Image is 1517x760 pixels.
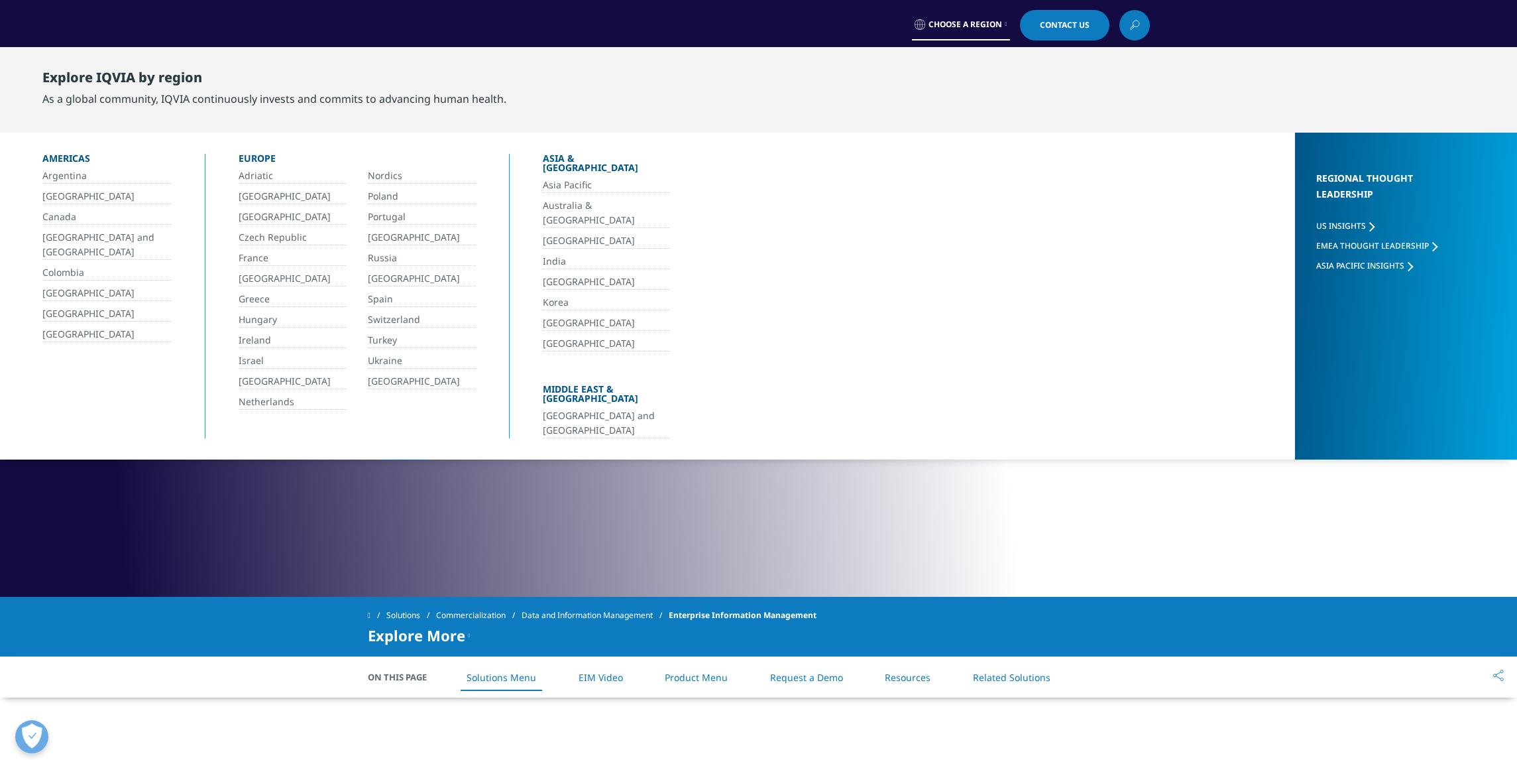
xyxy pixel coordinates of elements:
[436,603,522,627] a: Commercialization
[770,671,843,684] a: Request a Demo
[239,374,347,389] a: [GEOGRAPHIC_DATA]
[579,671,623,684] a: EIM Video
[239,154,476,168] div: Europe
[239,210,347,225] a: [GEOGRAPHIC_DATA]
[42,91,506,107] div: As a global community, IQVIA continuously invests and commits to advancing human health.
[368,353,476,369] a: Ukraine
[239,395,347,410] a: Netherlands
[1316,260,1413,271] a: Asia Pacific Insights
[543,409,670,438] a: [GEOGRAPHIC_DATA] and [GEOGRAPHIC_DATA]
[239,312,347,328] a: Hungary
[467,671,536,684] a: Solutions Menu
[479,46,1150,109] nav: Primary
[42,306,172,322] a: [GEOGRAPHIC_DATA]
[543,275,670,290] a: [GEOGRAPHIC_DATA]
[665,671,728,684] a: Product Menu
[543,385,670,409] div: Middle East & [GEOGRAPHIC_DATA]
[543,295,670,310] a: Korea
[368,189,476,204] a: Poland
[1316,170,1455,219] div: Regional Thought Leadership
[42,70,506,91] div: Explore IQVIA by region
[885,671,930,684] a: Resources
[386,603,436,627] a: Solutions
[368,374,476,389] a: [GEOGRAPHIC_DATA]
[368,271,476,286] a: [GEOGRAPHIC_DATA]
[543,198,670,228] a: Australia & [GEOGRAPHIC_DATA]
[368,333,476,348] a: Turkey
[368,670,441,684] span: On This Page
[543,254,670,269] a: India
[239,353,347,369] a: Israel
[368,230,476,245] a: [GEOGRAPHIC_DATA]
[1316,220,1375,231] a: US Insights
[42,189,172,204] a: [GEOGRAPHIC_DATA]
[42,168,172,184] a: Argentina
[928,19,1002,30] span: Choose a Region
[368,251,476,266] a: Russia
[368,168,476,184] a: Nordics
[42,230,172,260] a: [GEOGRAPHIC_DATA] and [GEOGRAPHIC_DATA]
[42,154,172,168] div: Americas
[239,271,347,286] a: [GEOGRAPHIC_DATA]
[239,189,347,204] a: [GEOGRAPHIC_DATA]
[1316,240,1437,251] a: EMEA Thought Leadership
[973,671,1050,684] a: Related Solutions
[543,178,670,193] a: Asia Pacific
[543,336,670,351] a: [GEOGRAPHIC_DATA]
[1316,220,1366,231] span: US Insights
[15,720,48,753] button: Open Preferences
[239,292,347,307] a: Greece
[368,210,476,225] a: Portugal
[368,312,476,328] a: Switzerland
[1040,21,1090,29] span: Contact Us
[368,627,465,643] span: Explore More
[239,333,347,348] a: Ireland
[522,603,669,627] a: Data and Information Management
[42,286,172,301] a: [GEOGRAPHIC_DATA]
[1020,10,1109,40] a: Contact Us
[543,233,670,249] a: [GEOGRAPHIC_DATA]
[239,251,347,266] a: France
[42,265,172,281] a: Colombia
[368,292,476,307] a: Spain
[669,603,816,627] span: Enterprise Information Management
[42,210,172,225] a: Canada
[239,168,347,184] a: Adriatic
[1316,240,1429,251] span: EMEA Thought Leadership
[239,230,347,245] a: Czech Republic
[543,154,670,178] div: Asia & [GEOGRAPHIC_DATA]
[42,327,172,342] a: [GEOGRAPHIC_DATA]
[1316,260,1404,271] span: Asia Pacific Insights
[543,316,670,331] a: [GEOGRAPHIC_DATA]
